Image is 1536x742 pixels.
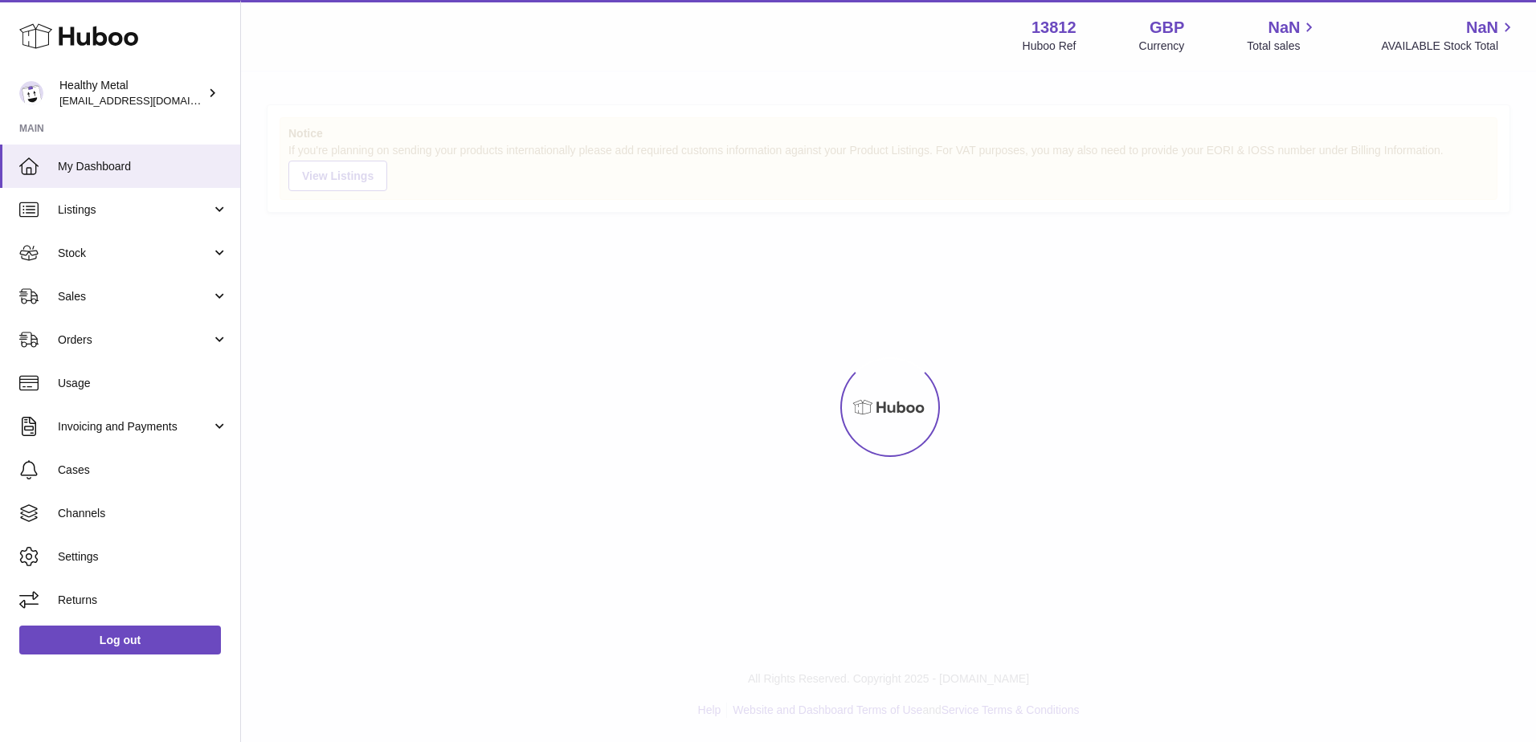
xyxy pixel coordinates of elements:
strong: 13812 [1031,17,1076,39]
span: NaN [1268,17,1300,39]
div: Healthy Metal [59,78,204,108]
span: AVAILABLE Stock Total [1381,39,1517,54]
span: NaN [1466,17,1498,39]
span: My Dashboard [58,159,228,174]
span: Stock [58,246,211,261]
a: Log out [19,626,221,654]
span: Settings [58,549,228,565]
span: Returns [58,593,228,608]
strong: GBP [1150,17,1184,39]
span: Cases [58,463,228,478]
div: Huboo Ref [1023,39,1076,54]
span: Total sales [1247,39,1318,54]
span: Listings [58,202,211,218]
a: NaN AVAILABLE Stock Total [1381,17,1517,54]
span: Orders [58,332,211,348]
span: Usage [58,376,228,391]
div: Currency [1139,39,1185,54]
a: NaN Total sales [1247,17,1318,54]
span: Sales [58,289,211,304]
span: Channels [58,506,228,521]
span: [EMAIL_ADDRESS][DOMAIN_NAME] [59,94,236,107]
span: Invoicing and Payments [58,419,211,434]
img: internalAdmin-13812@internal.huboo.com [19,81,43,105]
